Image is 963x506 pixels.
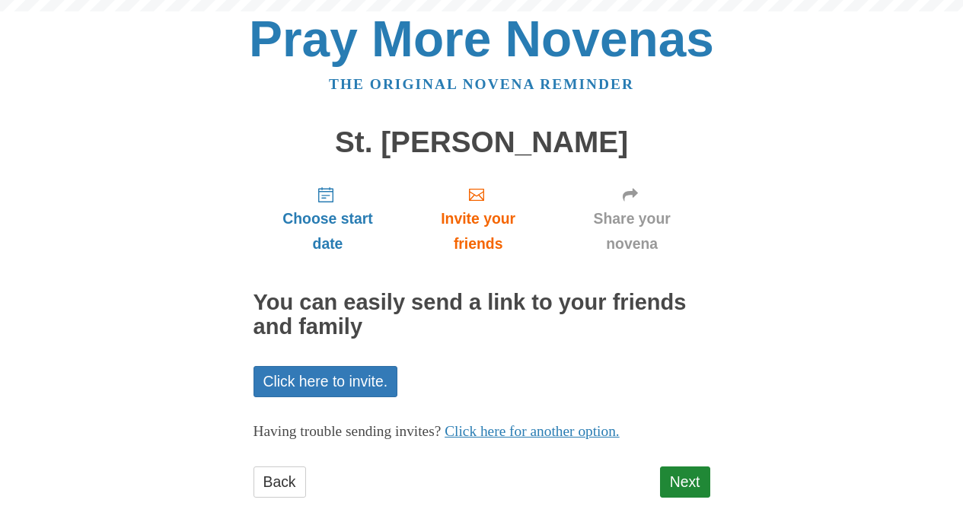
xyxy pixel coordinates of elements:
h2: You can easily send a link to your friends and family [254,291,710,339]
a: Choose start date [254,173,403,264]
a: Pray More Novenas [249,11,714,67]
span: Invite your friends [417,206,538,256]
h1: St. [PERSON_NAME] [254,126,710,159]
a: Share your novena [554,173,710,264]
a: Next [660,466,710,498]
a: Click here for another option. [445,423,620,439]
span: Choose start date [269,206,387,256]
span: Having trouble sending invites? [254,423,442,439]
span: Share your novena [569,206,695,256]
a: Back [254,466,306,498]
a: The original novena reminder [329,76,634,92]
a: Click here to invite. [254,366,398,397]
a: Invite your friends [402,173,553,264]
